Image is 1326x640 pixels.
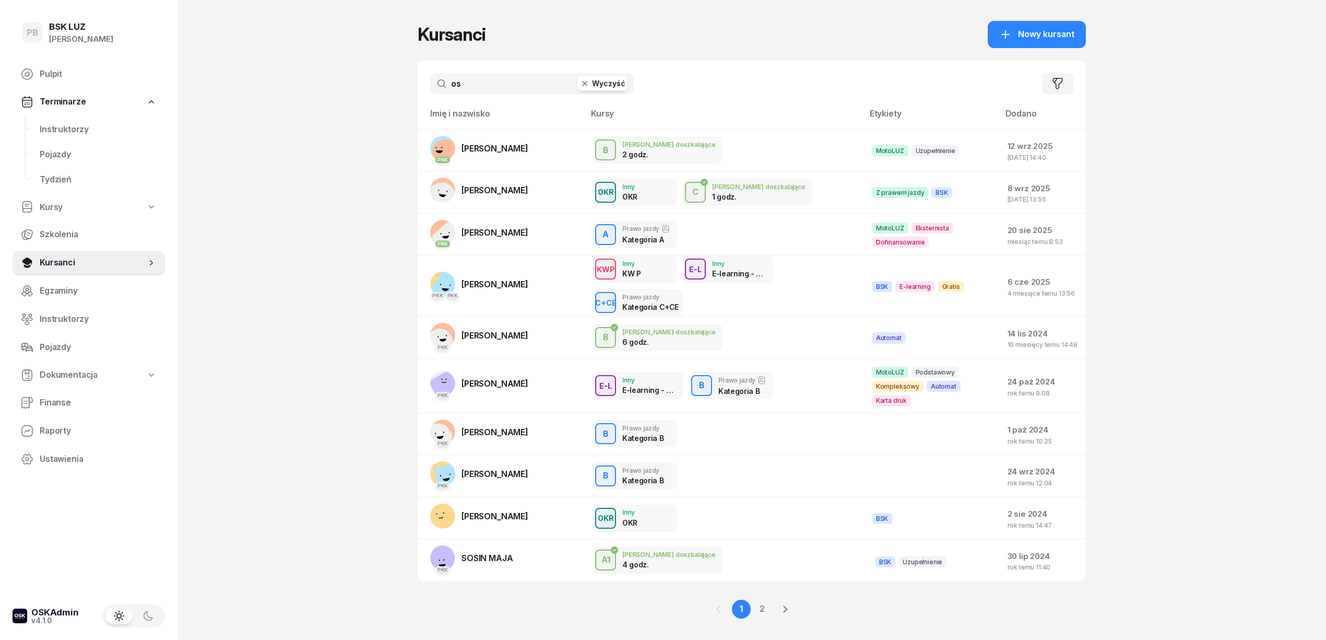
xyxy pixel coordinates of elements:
div: E-learning - 90 dni [712,269,766,278]
th: Kursy [585,107,863,129]
span: Instruktorzy [40,123,157,136]
div: E-learning - 90 dni [622,386,677,394]
div: [DATE] 13:55 [1008,196,1078,203]
div: B [695,377,709,394]
a: Kursanci [13,250,165,275]
div: PKK [435,392,451,399]
span: Raporty [40,424,157,438]
span: Pojazdy [40,148,157,161]
div: Kategoria B [622,434,664,443]
span: Eksternista [911,223,953,234]
div: 14 lis 2024 [1008,327,1078,341]
img: logo-xs-dark@2x.png [13,609,27,623]
div: OKR [594,511,618,525]
span: Uzupełnienie [898,556,946,567]
div: Inny [622,377,677,383]
span: Szkolenia [40,228,157,241]
a: PKK[PERSON_NAME] [430,323,528,348]
div: BSK LUZ [49,22,113,31]
div: OKR [622,518,637,527]
a: Instruktorzy [13,307,165,332]
span: MotoLUZ [872,145,908,156]
span: [PERSON_NAME] [461,378,528,389]
span: MotoLUZ [872,367,908,378]
span: Terminarze [40,95,86,109]
div: v4.1.0 [31,617,79,624]
span: [PERSON_NAME] [461,427,528,437]
a: Szkolenia [13,222,165,247]
div: rok temu 14:47 [1008,522,1078,529]
div: B [599,467,613,485]
div: 2 sie 2024 [1008,507,1078,521]
div: 1 paź 2024 [1008,423,1078,437]
div: 12 wrz 2025 [1008,139,1078,153]
span: Kursy [40,201,63,214]
div: Inny [712,260,766,267]
div: 6 cze 2025 [1008,275,1078,289]
div: PKK [435,482,451,489]
a: PKK[PERSON_NAME] [430,220,528,245]
span: BSK [931,187,952,198]
div: Kategoria B [622,476,664,485]
div: [PERSON_NAME] doszkalające [712,183,806,190]
a: Raporty [13,418,165,444]
span: Finanse [40,396,157,410]
div: 30 lip 2024 [1008,550,1078,563]
span: Instruktorzy [40,312,157,326]
div: rok temu 12:04 [1008,480,1078,486]
span: Automat [872,332,906,343]
a: Terminarze [13,90,165,114]
button: OKR [595,508,616,529]
button: B [691,375,712,396]
div: 10 miesięcy temu 14:48 [1008,341,1078,348]
span: BSK [872,513,893,524]
span: PB [27,28,38,37]
button: Wyczyść [577,76,628,91]
th: Dodano [999,107,1086,129]
span: Uzupełnienie [911,145,960,156]
a: Instruktorzy [31,117,165,142]
span: BSK [875,556,896,567]
div: OKR [622,192,637,201]
div: rok temu 11:40 [1008,564,1078,571]
div: PKK [435,240,451,247]
div: OSKAdmin [31,608,79,617]
a: Tydzień [31,167,165,192]
span: [PERSON_NAME] [461,279,528,289]
button: C [685,182,706,203]
div: B [599,425,613,443]
div: 24 paź 2024 [1008,375,1078,389]
div: Kategoria A [622,235,670,244]
div: Inny [622,509,637,516]
a: Finanse [13,390,165,415]
span: Gratis [938,281,964,292]
span: Nowy kursant [1018,28,1074,41]
div: B [599,329,613,346]
div: Inny [622,183,637,190]
div: rok temu 9:08 [1008,390,1078,397]
div: Kategoria C+CE [622,302,677,311]
div: miesiąc temu 8:53 [1008,238,1078,245]
button: C+CE [595,292,616,313]
a: Egzaminy [13,278,165,304]
button: B [595,466,616,486]
span: [PERSON_NAME] [461,185,528,195]
button: B [595,423,616,444]
a: Pulpit [13,62,165,87]
th: Imię i nazwisko [418,107,585,129]
div: Prawo jazdy [622,225,670,233]
span: Tydzień [40,173,157,187]
div: 24 wrz 2024 [1008,465,1078,479]
div: [DATE] 14:40 [1008,154,1078,161]
a: PKK[PERSON_NAME] [430,461,528,486]
div: KWP [593,263,619,276]
a: Pojazdy [13,335,165,360]
button: Nowy kursant [988,21,1086,48]
div: [PERSON_NAME] [49,32,113,46]
span: Z prawem jazdy [872,187,929,198]
div: 20 sie 2025 [1008,224,1078,237]
button: E-L [595,375,616,396]
span: Podstawowy [911,367,959,378]
div: Prawo jazdy [718,376,766,385]
a: 2 [753,600,772,619]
